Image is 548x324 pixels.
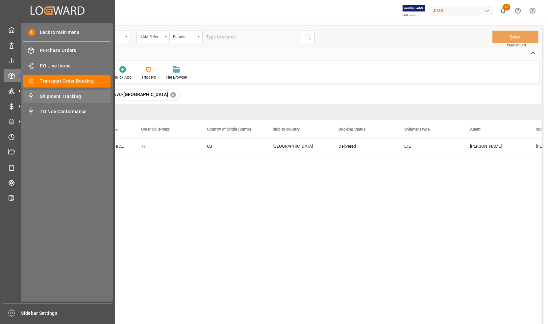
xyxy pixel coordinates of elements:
span: 77-10676-[GEOGRAPHIC_DATA] [102,92,168,97]
span: TO Non Conformance [40,108,111,115]
a: Data Management [4,38,112,51]
span: Purchase Orders [40,47,111,54]
span: Ctrl/CMD + S [507,43,526,48]
button: show 13 new notifications [496,3,511,18]
span: 13 [503,4,511,11]
button: Help Center [511,3,525,18]
span: PO Line Items [40,62,111,69]
div: File Browser [166,74,187,80]
a: CO2 Calculator [4,191,112,204]
span: Booking Status [338,127,365,132]
div: Triggers [141,74,156,80]
a: PO Line Items [23,59,111,72]
div: 77 [141,139,191,154]
span: Country of Origin (Suffix) [207,127,251,132]
a: My Cockpit [4,23,112,36]
div: Equals [173,32,195,40]
a: Transport Order Booking [23,75,111,87]
a: Timeslot Management V2 [4,130,112,143]
a: Purchase Orders [23,44,111,57]
div: [PERSON_NAME] [470,139,520,154]
img: Exertis%20JAM%20-%20Email%20Logo.jpg_1722504956.jpg [403,5,425,16]
button: open menu [169,31,202,43]
div: LTL [404,139,454,154]
button: open menu [137,31,169,43]
div: Quick Add [113,74,132,80]
a: Tracking Shipment [4,176,112,189]
button: JIMS [430,4,496,17]
div: [GEOGRAPHIC_DATA] [273,139,323,154]
span: Order Co (Prefix) [141,127,170,132]
span: Back to main menu [35,29,80,36]
span: Shipment type [404,127,430,132]
span: Agent [470,127,481,132]
div: ✕ [170,92,176,98]
input: Type to search [202,31,301,43]
a: TO Non Conformance [23,105,111,118]
a: My Reports [4,54,112,67]
button: Save [492,31,538,43]
div: US [207,139,257,154]
div: Delivered [338,139,388,154]
button: search button [301,31,315,43]
span: Shipment Tracking [40,93,111,100]
div: JIMS [430,6,493,15]
span: Sidebar Settings [21,310,112,317]
span: Transport Order Booking [40,78,111,85]
div: JAM Reference Number [140,32,162,40]
a: Document Management [4,146,112,159]
span: Ship to country [273,127,300,132]
a: Sailing Schedules [4,161,112,174]
a: Shipment Tracking [23,90,111,103]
